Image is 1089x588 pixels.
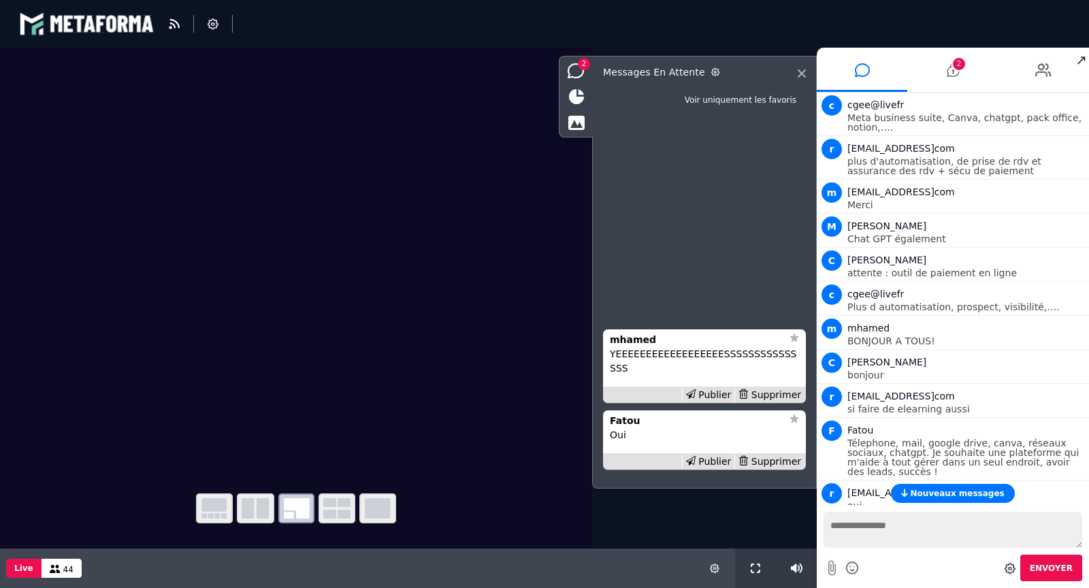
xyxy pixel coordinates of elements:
span: C [822,353,842,373]
p: Oui [610,428,799,442]
span: [PERSON_NAME] [847,255,926,265]
span: Nouveaux messages [910,489,1004,498]
button: Envoyer [1020,555,1082,581]
span: ↗ [1073,48,1089,72]
strong: mhamed [610,334,656,345]
span: cgee@livefr [847,99,904,110]
span: C [822,250,842,271]
h3: Messages en attente [603,67,772,78]
strong: Fatou [610,415,640,426]
span: 2 [578,58,590,70]
span: Fatou [847,425,873,436]
p: BONJOUR A TOUS! [847,336,1086,346]
button: Nouveaux messages [891,484,1014,503]
span: [EMAIL_ADDRESS]com [847,143,955,154]
span: Envoyer [1030,563,1073,573]
span: r [822,483,842,504]
div: Voir uniquement les favoris [685,94,796,106]
p: attente : outil de paiement en ligne [847,268,1086,278]
p: Télephone, mail, google drive, canva, réseaux sociaux, chatgpt. Je souhaite une plateforme qui m'... [847,438,1086,476]
div: Supprimer [734,388,804,402]
span: [EMAIL_ADDRESS]com [847,391,955,402]
div: Supprimer [734,455,804,469]
p: Plus d automatisation, prospect, visibilité,…. [847,302,1086,312]
p: plus d'automatisation, de prise de rdv et assurance des rdv + sécu de paiement [847,157,1086,176]
p: Meta business suite, Canva, chatgpt, pack office, notion,…. [847,113,1086,132]
div: Publier [682,455,735,469]
p: Merci [847,200,1086,210]
p: Chat GPT également [847,234,1086,244]
span: mhamed [847,323,890,333]
span: F [822,421,842,441]
span: m [822,182,842,203]
span: [PERSON_NAME] [847,220,926,231]
p: YEEEEEEEEEEEEEEEEEESSSSSSSSSSSSSSS [610,347,799,376]
div: Publier [682,388,735,402]
span: cgee@livefr [847,289,904,299]
p: si faire de elearning aussi [847,404,1086,414]
span: [PERSON_NAME] [847,357,926,367]
span: [EMAIL_ADDRESS]com [847,186,955,197]
span: r [822,139,842,159]
span: 44 [63,565,74,574]
button: Live [6,559,42,578]
p: bonjour [847,370,1086,380]
span: r [822,387,842,407]
span: m [822,318,842,339]
span: c [822,284,842,305]
span: c [822,95,842,116]
span: M [822,216,842,237]
span: 2 [953,58,965,70]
